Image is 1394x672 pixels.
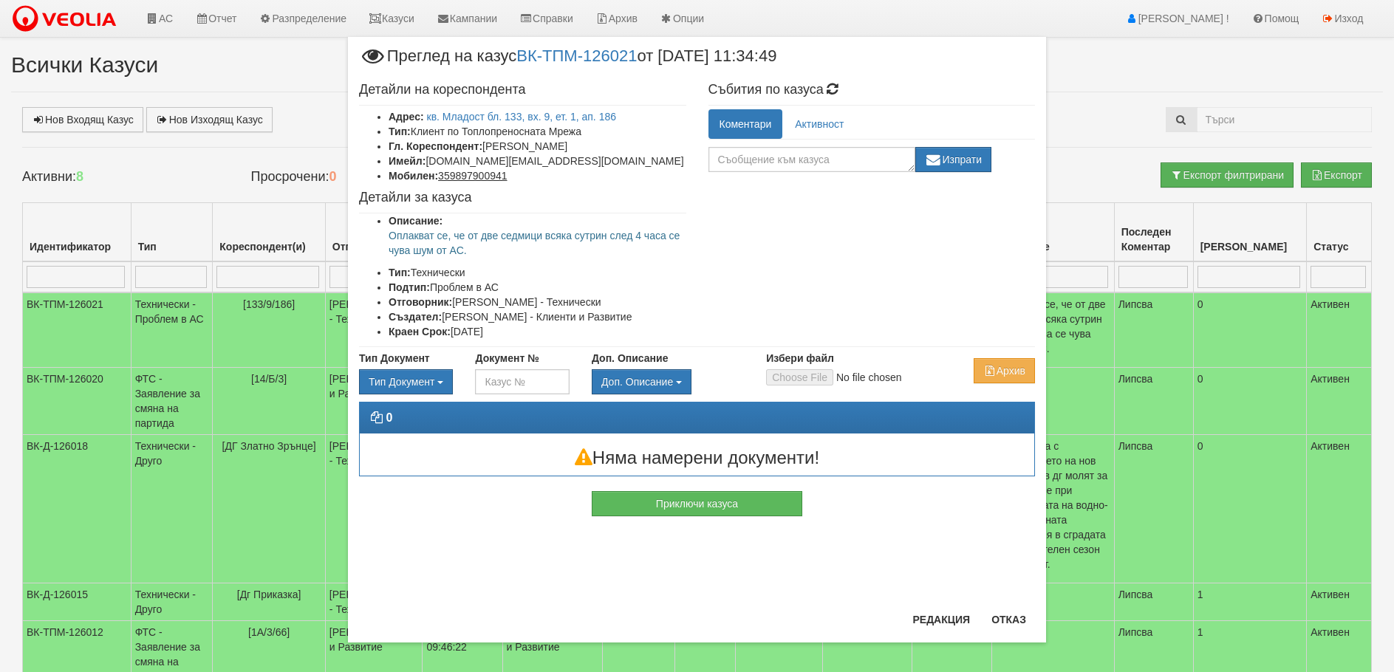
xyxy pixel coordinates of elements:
button: Редакция [903,608,979,631]
label: Избери файл [766,351,834,366]
button: Изпрати [915,147,992,172]
b: Адрес: [389,111,424,123]
li: Клиент по Топлопреносната Мрежа [389,124,686,139]
h4: Събития по казуса [708,83,1036,97]
a: Активност [784,109,855,139]
li: Технически [389,265,686,280]
span: Доп. Описание [601,376,673,388]
button: Архив [974,358,1035,383]
span: Преглед на казус от [DATE] 11:34:49 [359,48,776,75]
h3: Няма намерени документи! [360,448,1034,467]
button: Приключи казуса [592,491,802,516]
button: Отказ [983,608,1035,631]
b: Създател: [389,311,442,323]
input: Казус № [475,369,569,394]
strong: 0 [386,411,392,424]
a: кв. Младост бл. 133, вх. 9, ет. 1, ап. 186 [427,111,617,123]
li: Проблем в АС [389,280,686,295]
tcxspan: Call 359897900941 via 3CX [438,170,507,182]
b: Подтип: [389,281,430,293]
li: [DOMAIN_NAME][EMAIL_ADDRESS][DOMAIN_NAME] [389,154,686,168]
b: Гл. Кореспондент: [389,140,482,152]
b: Краен Срок: [389,326,451,337]
b: Мобилен: [389,170,438,182]
li: [PERSON_NAME] - Технически [389,295,686,309]
label: Доп. Описание [592,351,668,366]
li: [PERSON_NAME] - Клиенти и Развитие [389,309,686,324]
b: Описание: [389,215,443,227]
button: Доп. Описание [592,369,691,394]
label: Тип Документ [359,351,430,366]
b: Тип: [389,126,411,137]
span: Тип Документ [369,376,434,388]
b: Отговорник: [389,296,452,308]
h4: Детайли на кореспондента [359,83,686,97]
p: Оплакват се, че от две седмици всяка сутрин след 4 часа се чува шум от АС. [389,228,686,258]
label: Документ № [475,351,539,366]
b: Имейл: [389,155,426,167]
a: ВК-ТПМ-126021 [516,47,637,65]
li: [DATE] [389,324,686,339]
h4: Детайли за казуса [359,191,686,205]
a: Коментари [708,109,783,139]
div: Двоен клик, за изчистване на избраната стойност. [359,369,453,394]
li: [PERSON_NAME] [389,139,686,154]
button: Тип Документ [359,369,453,394]
b: Тип: [389,267,411,278]
div: Двоен клик, за изчистване на избраната стойност. [592,369,744,394]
